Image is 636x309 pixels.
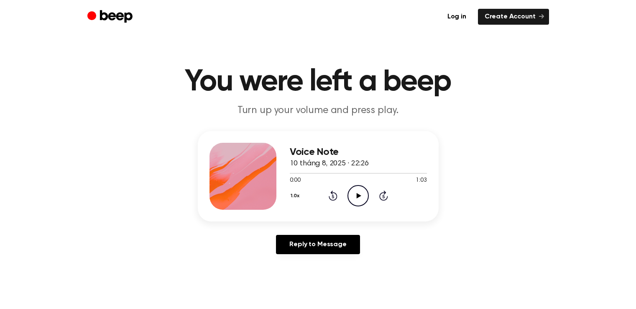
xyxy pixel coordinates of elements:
p: Turn up your volume and press play. [158,104,479,118]
a: Reply to Message [276,235,360,254]
a: Create Account [478,9,549,25]
a: Log in [441,9,473,25]
span: 0:00 [290,176,301,185]
a: Beep [87,9,135,25]
h3: Voice Note [290,147,427,158]
span: 1:03 [416,176,427,185]
span: 10 tháng 8, 2025 · 22:26 [290,160,369,167]
h1: You were left a beep [104,67,532,97]
button: 1.0x [290,189,303,203]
